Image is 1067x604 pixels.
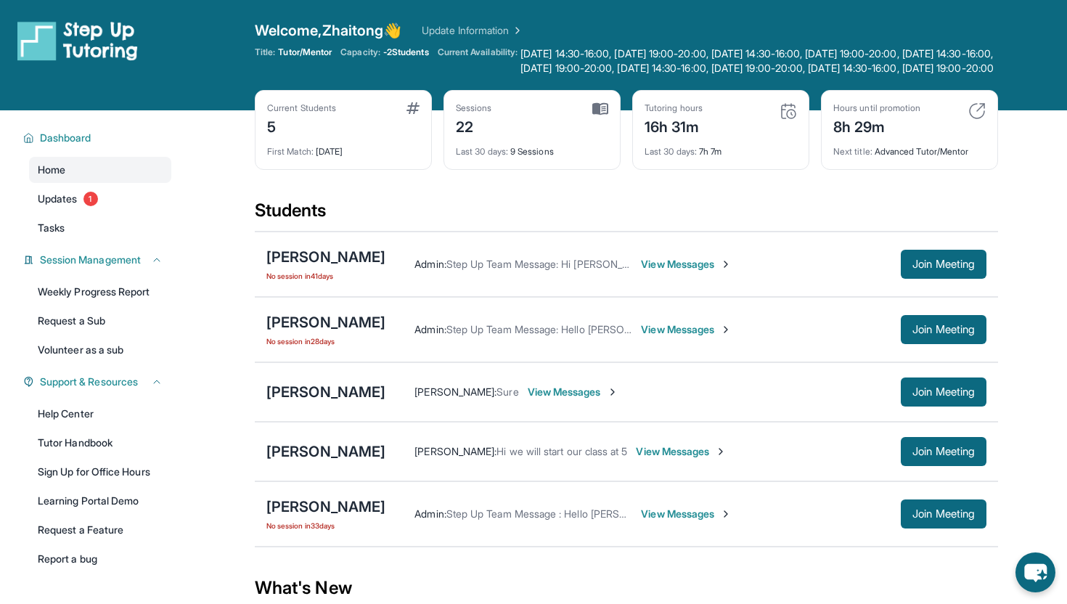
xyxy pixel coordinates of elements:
span: Admin : [414,507,446,520]
div: [PERSON_NAME] [266,382,385,402]
a: Updates1 [29,186,171,212]
span: Next title : [833,146,872,157]
div: 22 [456,114,492,137]
span: Home [38,163,65,177]
span: Title: [255,46,275,58]
img: logo [17,20,138,61]
a: Report a bug [29,546,171,572]
a: Sign Up for Office Hours [29,459,171,485]
span: Current Availability: [438,46,518,75]
div: 16h 31m [645,114,703,137]
a: Volunteer as a sub [29,337,171,363]
button: Dashboard [34,131,163,145]
span: Join Meeting [912,260,975,269]
div: [DATE] [267,137,420,158]
span: Capacity: [340,46,380,58]
button: Join Meeting [901,437,986,466]
div: [PERSON_NAME] [266,312,385,332]
span: Dashboard [40,131,91,145]
div: Advanced Tutor/Mentor [833,137,986,158]
img: Chevron Right [509,23,523,38]
img: Chevron-Right [607,386,618,398]
a: Help Center [29,401,171,427]
div: [PERSON_NAME] [266,247,385,267]
img: Chevron-Right [715,446,727,457]
span: View Messages [641,507,732,521]
button: Session Management [34,253,163,267]
span: Updates [38,192,78,206]
span: Welcome, Zhaitong 👋 [255,20,401,41]
button: Support & Resources [34,375,163,389]
img: Chevron-Right [720,324,732,335]
span: [DATE] 14:30-16:00, [DATE] 19:00-20:00, [DATE] 14:30-16:00, [DATE] 19:00-20:00, [DATE] 14:30-16:0... [520,46,998,75]
span: Last 30 days : [645,146,697,157]
div: 8h 29m [833,114,920,137]
img: Chevron-Right [720,258,732,270]
div: Students [255,199,998,231]
button: Join Meeting [901,250,986,279]
span: 1 [83,192,98,206]
span: No session in 41 days [266,270,385,282]
span: Support & Resources [40,375,138,389]
div: [PERSON_NAME] [266,497,385,517]
div: 7h 7m [645,137,797,158]
span: Admin : [414,258,446,270]
span: Tasks [38,221,65,235]
span: Join Meeting [912,388,975,396]
span: First Match : [267,146,314,157]
img: card [780,102,797,120]
div: 5 [267,114,336,137]
a: Request a Sub [29,308,171,334]
span: Last 30 days : [456,146,508,157]
button: Join Meeting [901,377,986,407]
a: Request a Feature [29,517,171,543]
span: Sure [496,385,518,398]
div: Sessions [456,102,492,114]
span: -2 Students [383,46,429,58]
span: View Messages [636,444,727,459]
div: Hours until promotion [833,102,920,114]
span: No session in 28 days [266,335,385,347]
a: Weekly Progress Report [29,279,171,305]
button: Join Meeting [901,499,986,528]
span: [PERSON_NAME] : [414,445,496,457]
a: Tasks [29,215,171,241]
span: No session in 33 days [266,520,385,531]
a: Learning Portal Demo [29,488,171,514]
span: View Messages [528,385,618,399]
a: Tutor Handbook [29,430,171,456]
span: Join Meeting [912,447,975,456]
img: card [968,102,986,120]
div: 9 Sessions [456,137,608,158]
span: Hi we will start our class at 5 [496,445,627,457]
div: [PERSON_NAME] [266,441,385,462]
a: Home [29,157,171,183]
a: Update Information [422,23,523,38]
span: Tutor/Mentor [278,46,332,58]
div: Current Students [267,102,336,114]
span: Admin : [414,323,446,335]
button: chat-button [1015,552,1055,592]
button: Join Meeting [901,315,986,344]
img: card [406,102,420,114]
span: Join Meeting [912,325,975,334]
img: Chevron-Right [720,508,732,520]
span: View Messages [641,257,732,272]
div: Tutoring hours [645,102,703,114]
span: Session Management [40,253,141,267]
span: Join Meeting [912,510,975,518]
span: View Messages [641,322,732,337]
span: [PERSON_NAME] : [414,385,496,398]
img: card [592,102,608,115]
